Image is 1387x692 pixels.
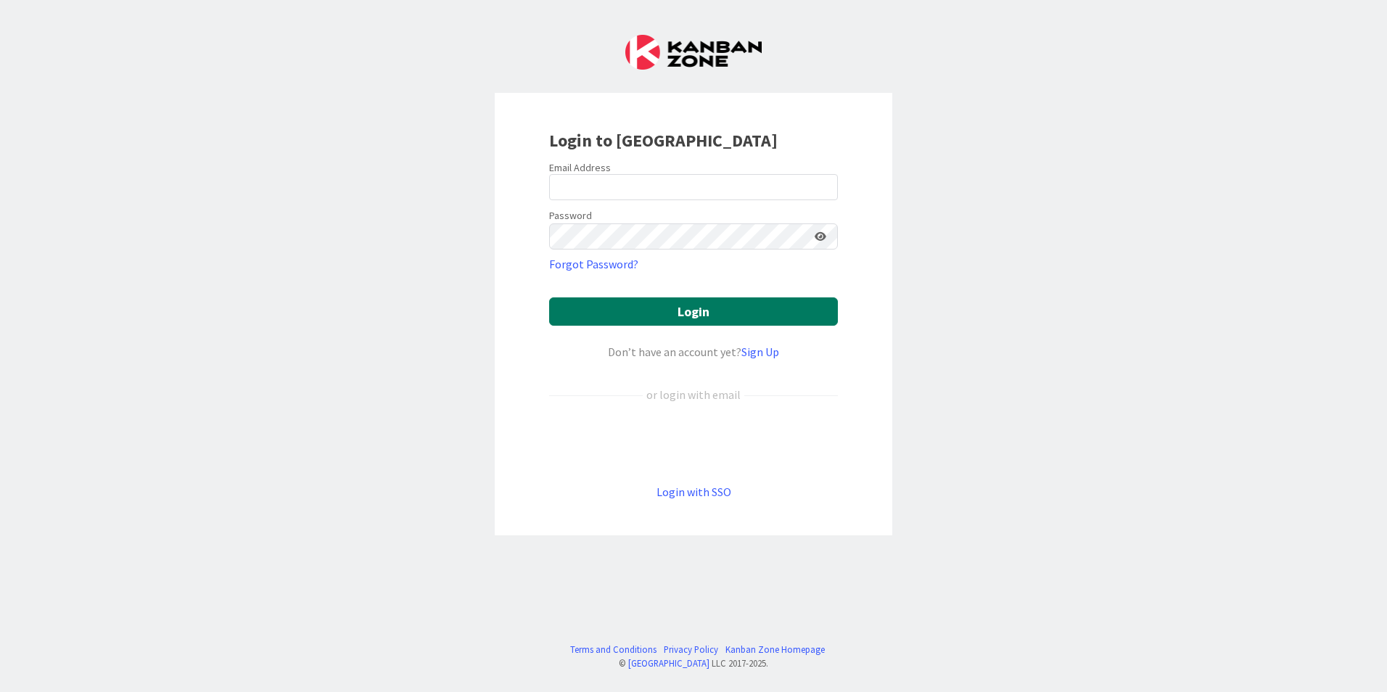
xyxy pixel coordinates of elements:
[549,343,838,361] div: Don’t have an account yet?
[549,161,611,174] label: Email Address
[549,129,778,152] b: Login to [GEOGRAPHIC_DATA]
[542,427,845,459] iframe: Sign in with Google Button
[741,345,779,359] a: Sign Up
[549,208,592,223] label: Password
[625,35,762,70] img: Kanban Zone
[725,643,825,656] a: Kanban Zone Homepage
[628,657,709,669] a: [GEOGRAPHIC_DATA]
[657,485,731,499] a: Login with SSO
[549,255,638,273] a: Forgot Password?
[664,643,718,656] a: Privacy Policy
[549,297,838,326] button: Login
[563,656,825,670] div: © LLC 2017- 2025 .
[643,386,744,403] div: or login with email
[570,643,657,656] a: Terms and Conditions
